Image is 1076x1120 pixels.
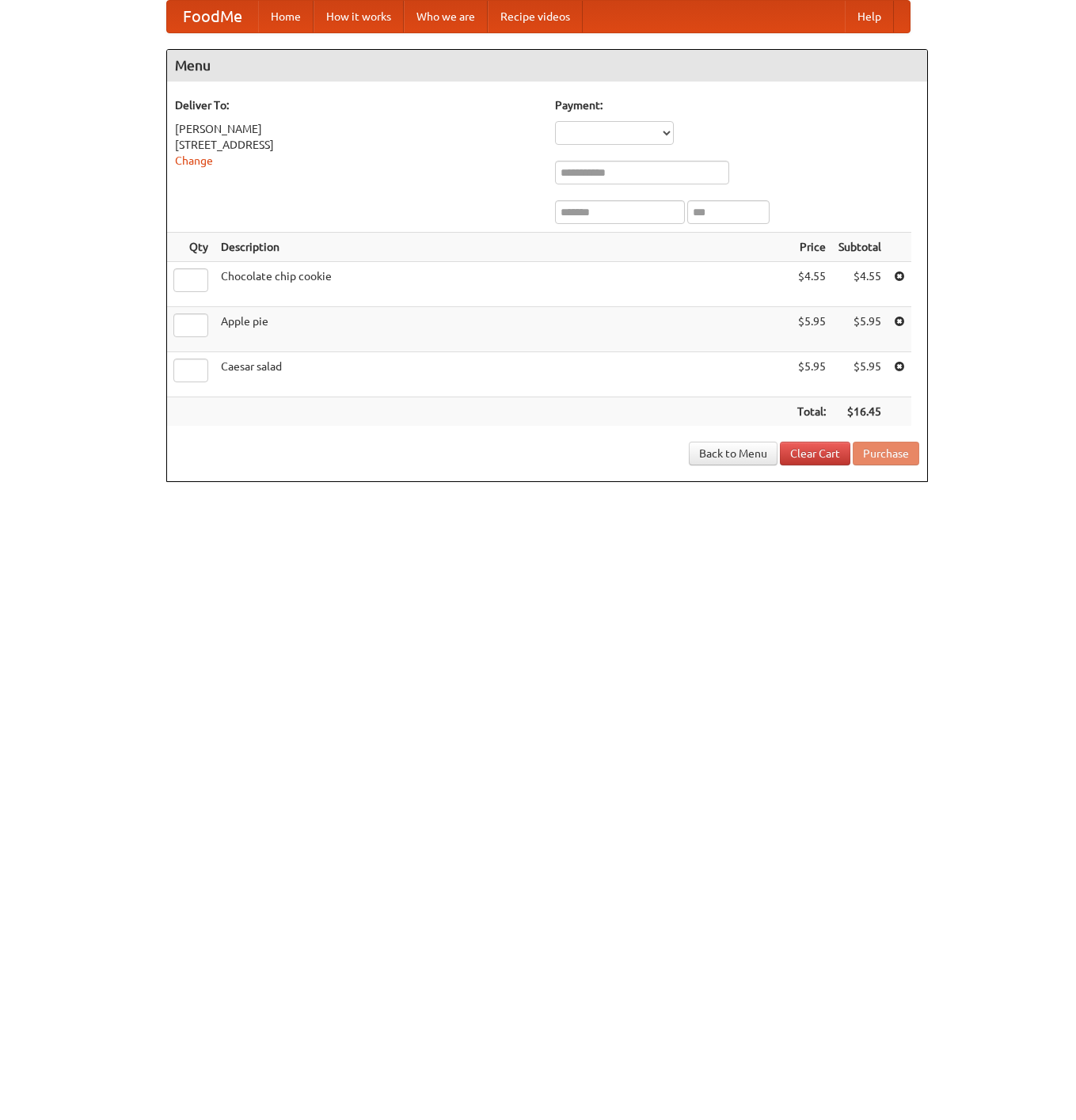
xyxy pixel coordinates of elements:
[832,307,888,352] td: $5.95
[258,1,314,32] a: Home
[215,352,791,397] td: Caesar salad
[215,233,791,262] th: Description
[167,233,215,262] th: Qty
[215,262,791,307] td: Chocolate chip cookie
[167,1,258,32] a: FoodMe
[314,1,404,32] a: How it works
[791,233,832,262] th: Price
[175,97,539,113] h5: Deliver To:
[791,307,832,352] td: $5.95
[791,262,832,307] td: $4.55
[791,397,832,427] th: Total:
[404,1,488,32] a: Who we are
[791,352,832,397] td: $5.95
[780,442,850,465] a: Clear Cart
[488,1,583,32] a: Recipe videos
[175,121,539,137] div: [PERSON_NAME]
[167,50,927,82] h4: Menu
[175,154,213,167] a: Change
[832,262,888,307] td: $4.55
[832,352,888,397] td: $5.95
[689,442,778,465] a: Back to Menu
[555,97,919,113] h5: Payment:
[175,137,539,153] div: [STREET_ADDRESS]
[845,1,894,32] a: Help
[832,233,888,262] th: Subtotal
[853,442,919,465] button: Purchase
[832,397,888,427] th: $16.45
[215,307,791,352] td: Apple pie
